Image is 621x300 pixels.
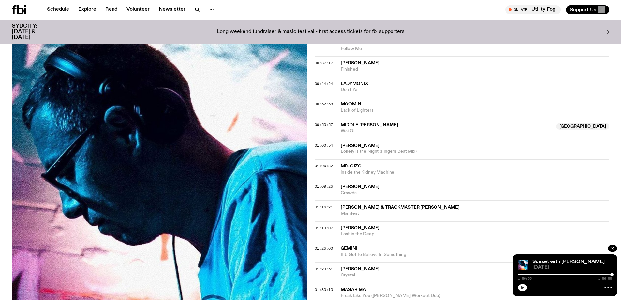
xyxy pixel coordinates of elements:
a: Schedule [43,5,73,14]
button: 00:33:40 [315,41,333,44]
a: Newsletter [155,5,189,14]
button: 00:52:58 [315,103,333,106]
span: 00:37:17 [315,60,333,66]
button: 01:06:32 [315,164,333,168]
span: 01:00:54 [315,143,333,148]
button: Support Us [566,5,609,14]
span: 1:56:55 [518,277,532,280]
img: Simon Caldwell stands side on, looking downwards. He has headphones on. Behind him is a brightly ... [518,260,528,270]
span: 00:53:57 [315,122,333,127]
button: On AirUtility Fog [505,5,561,14]
span: Don't Ya [341,87,610,93]
span: Mr. Oizo [341,164,362,168]
button: 00:37:17 [315,61,333,65]
span: Gemini [341,246,357,251]
span: Finished [341,66,610,72]
p: Long weekend fundraiser & music festival - first access tickets for fbi supporters [217,29,405,35]
span: Masarima [341,287,366,292]
a: Volunteer [123,5,154,14]
span: [PERSON_NAME] [341,184,380,189]
span: LADYMONIX [341,81,368,86]
span: [PERSON_NAME] [341,267,380,271]
span: [PERSON_NAME] [341,61,380,65]
span: 01:06:32 [315,163,333,168]
button: 01:19:07 [315,226,333,230]
a: Explore [74,5,100,14]
span: 01:29:51 [315,266,333,272]
span: [DATE] [532,265,612,270]
a: Read [101,5,121,14]
span: Crowds [341,190,610,196]
button: 01:26:00 [315,247,333,250]
span: [PERSON_NAME] [341,143,380,148]
a: Sunset with [PERSON_NAME] [532,259,605,264]
span: 01:09:26 [315,184,333,189]
span: [PERSON_NAME] [341,226,380,230]
span: 1:56:55 [598,277,612,280]
button: 00:53:57 [315,123,333,127]
button: 01:16:21 [315,205,333,209]
span: 01:33:13 [315,287,333,292]
button: 01:29:51 [315,267,333,271]
span: [GEOGRAPHIC_DATA] [556,123,609,130]
span: Freak Like You ([PERSON_NAME] Workout Dub) [341,293,610,299]
span: Woi Oi [341,128,553,134]
span: Crystal [341,272,610,278]
span: Moomin [341,102,361,106]
button: 01:09:26 [315,185,333,188]
button: 01:00:54 [315,144,333,147]
span: Lack of Lighters [341,107,610,114]
span: 00:44:24 [315,81,333,86]
span: inside the Kidney Machine [341,169,610,176]
span: If U Got To Believe In Something [341,252,610,258]
span: Middle [PERSON_NAME] [341,123,398,127]
span: Lonely is the Night (Fingers Beat Mix) [341,149,610,155]
span: Lost in the Deep [341,231,610,237]
button: 01:33:13 [315,288,333,292]
span: 01:16:21 [315,204,333,210]
span: Manifest [341,211,610,217]
h3: SYDCITY: [DATE] & [DATE] [12,24,53,40]
span: [PERSON_NAME] & Trackmaster [PERSON_NAME] [341,205,460,210]
span: 00:52:58 [315,102,333,107]
span: 01:26:00 [315,246,333,251]
span: Support Us [570,7,596,13]
span: 01:19:07 [315,225,333,230]
span: Follow Me [341,46,610,52]
button: 00:44:24 [315,82,333,86]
